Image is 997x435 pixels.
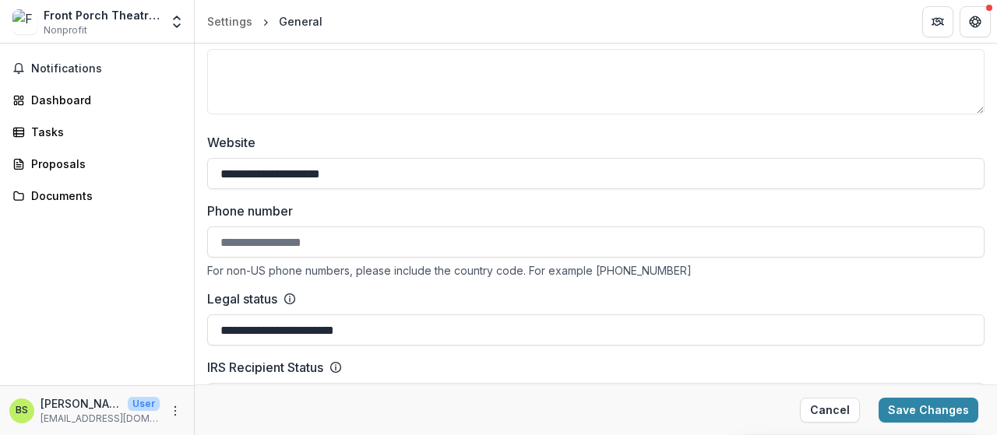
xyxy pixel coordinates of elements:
[207,358,323,377] label: IRS Recipient Status
[44,23,87,37] span: Nonprofit
[44,7,160,23] div: Front Porch Theatricals
[16,405,28,416] div: Bruce E. G. Smith
[31,188,175,204] div: Documents
[6,151,188,177] a: Proposals
[6,56,188,81] button: Notifications
[879,398,978,423] button: Save Changes
[201,10,259,33] a: Settings
[166,6,188,37] button: Open entity switcher
[12,9,37,34] img: Front Porch Theatricals
[207,133,975,152] label: Website
[6,87,188,113] a: Dashboard
[31,156,175,172] div: Proposals
[41,395,122,412] p: [PERSON_NAME] E. G. [PERSON_NAME]
[800,398,860,423] button: Cancel
[31,92,175,108] div: Dashboard
[201,10,329,33] nav: breadcrumb
[207,13,252,30] div: Settings
[31,124,175,140] div: Tasks
[207,289,277,308] label: Legal status
[207,202,975,220] label: Phone number
[41,412,160,426] p: [EMAIL_ADDRESS][DOMAIN_NAME]
[279,13,322,30] div: General
[960,6,991,37] button: Get Help
[128,397,160,411] p: User
[166,402,185,420] button: More
[6,183,188,209] a: Documents
[922,6,953,37] button: Partners
[31,62,181,75] span: Notifications
[6,119,188,145] a: Tasks
[207,264,985,277] div: For non-US phone numbers, please include the country code. For example [PHONE_NUMBER]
